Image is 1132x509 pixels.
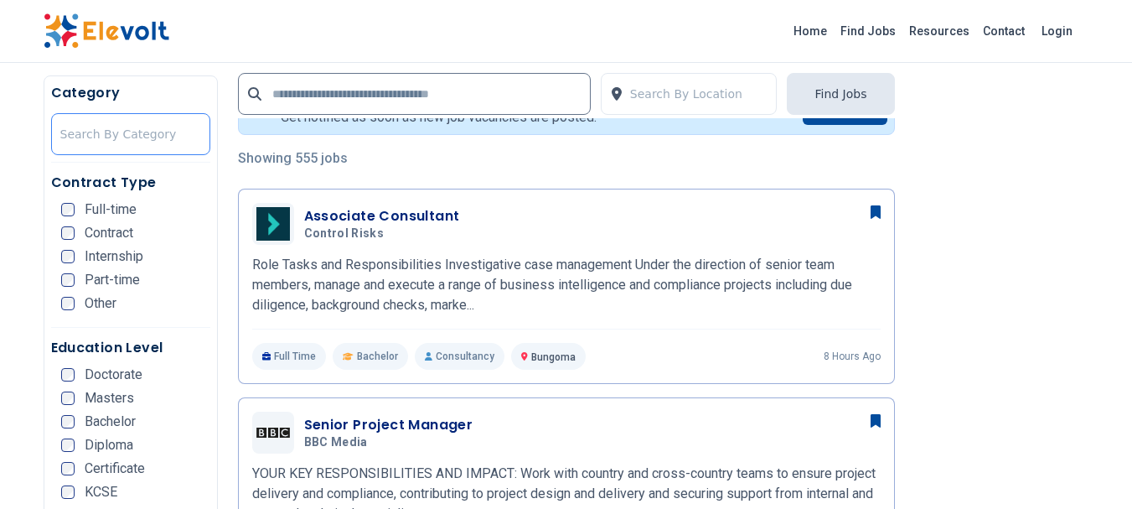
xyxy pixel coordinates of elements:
[304,226,385,242] span: Control Risks
[252,255,881,315] p: Role Tasks and Responsibilities Investigative case management Under the direction of senior team ...
[1031,14,1083,48] a: Login
[61,486,75,499] input: KCSE
[415,343,504,370] p: Consultancy
[787,73,894,115] button: Find Jobs
[304,435,368,450] span: BBC Media
[51,173,210,193] h5: Contract Type
[61,415,75,428] input: Bachelor
[256,428,290,437] img: BBC Media
[85,415,136,428] span: Bachelor
[44,13,169,49] img: Elevolt
[357,350,398,363] span: Bachelor
[976,18,1031,44] a: Contact
[61,462,75,475] input: Certificate
[85,439,133,452] span: Diploma
[51,338,210,358] h5: Education Level
[85,462,145,475] span: Certificate
[1048,428,1132,509] iframe: Chat Widget
[824,350,881,363] p: 8 hours ago
[61,297,75,310] input: Other
[61,250,75,263] input: Internship
[304,206,460,226] h3: Associate Consultant
[61,226,75,240] input: Contract
[252,343,327,370] p: Full Time
[834,18,902,44] a: Find Jobs
[51,83,210,103] h5: Category
[252,203,881,370] a: Control RisksAssociate ConsultantControl RisksRole Tasks and Responsibilities Investigative case ...
[85,392,134,405] span: Masters
[61,368,75,382] input: Doctorate
[256,207,290,241] img: Control Risks
[531,351,576,363] span: Bungoma
[61,392,75,405] input: Masters
[85,368,142,382] span: Doctorate
[61,203,75,216] input: Full-time
[85,226,133,240] span: Contract
[85,273,140,287] span: Part-time
[61,273,75,287] input: Part-time
[902,18,976,44] a: Resources
[304,415,473,435] h3: Senior Project Manager
[85,486,117,499] span: KCSE
[238,148,895,169] p: Showing 555 jobs
[85,297,116,310] span: Other
[85,250,143,263] span: Internship
[61,439,75,452] input: Diploma
[787,18,834,44] a: Home
[85,203,137,216] span: Full-time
